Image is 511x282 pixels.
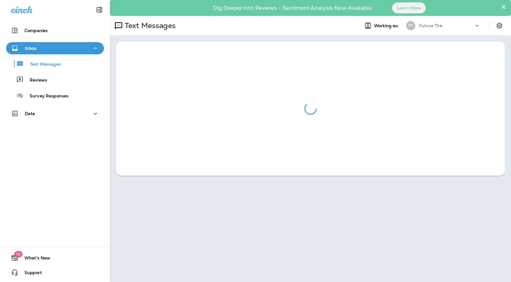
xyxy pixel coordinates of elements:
[18,270,42,277] span: Support
[91,4,108,16] button: Collapse Sidebar
[501,2,506,12] button: Close
[419,23,443,28] p: Future Tire
[24,93,68,99] p: Survey Responses
[24,62,61,67] p: Text Messages
[494,20,505,31] button: Settings
[6,266,104,279] button: Support
[24,78,47,83] p: Reviews
[406,21,415,30] div: FT
[6,89,104,102] button: Survey Responses
[6,24,104,37] button: Companies
[374,23,400,28] span: Working as:
[392,2,426,13] button: Learn More
[24,28,48,33] p: Companies
[122,21,176,30] p: Text Messages
[6,107,104,120] button: Data
[14,251,22,257] span: 19
[195,7,390,9] p: Dig Deeper into Reviews - Sentiment Analysis Now Available
[6,73,104,86] button: Reviews
[25,46,36,51] p: Inbox
[6,42,104,54] button: Inbox
[25,111,35,116] p: Data
[6,252,104,264] button: 19What's New
[6,57,104,70] button: Text Messages
[18,255,50,263] span: What's New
